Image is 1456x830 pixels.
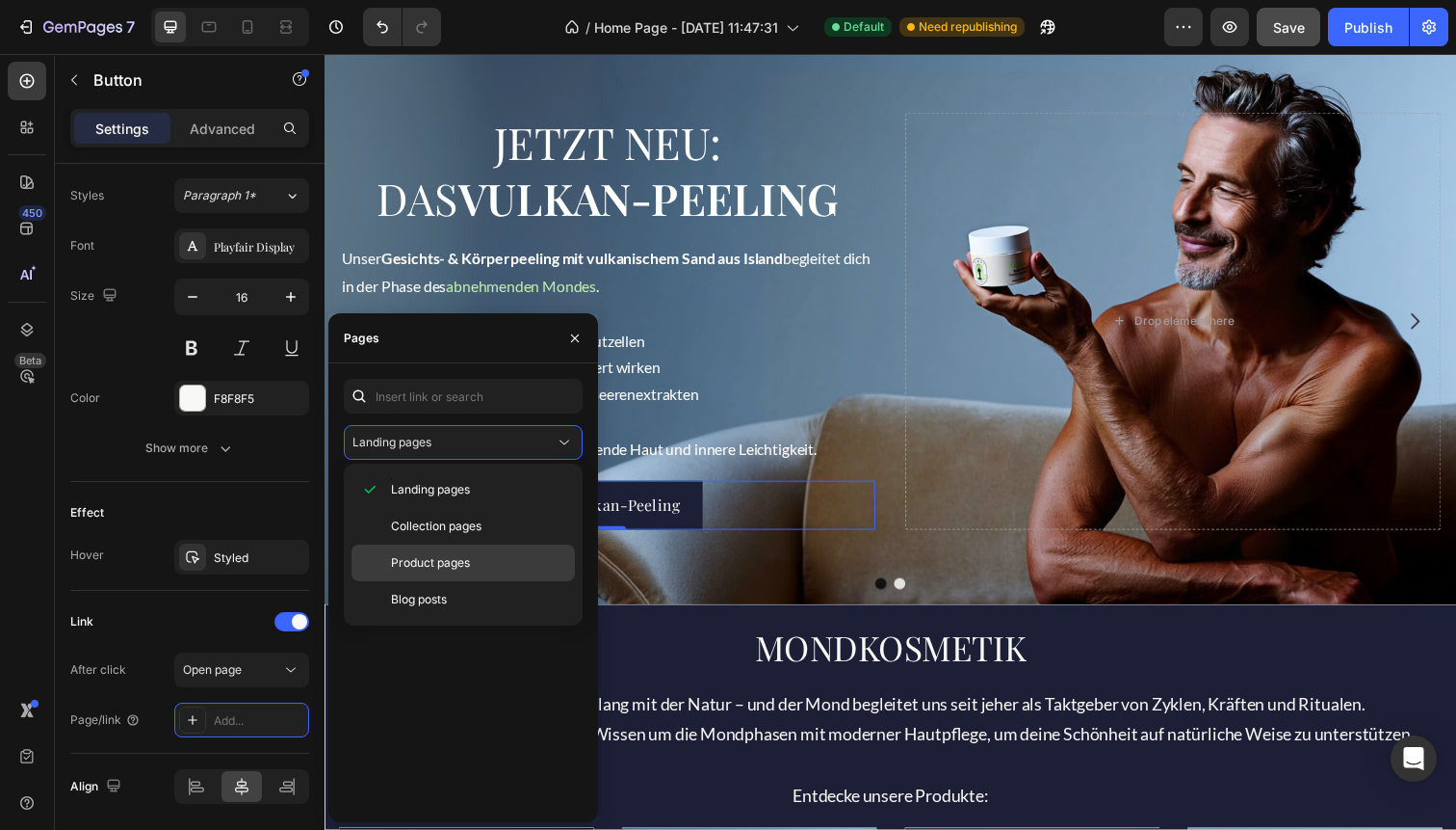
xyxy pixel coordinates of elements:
iframe: Design area [325,54,1456,830]
span: Paragraph 1* [183,187,256,204]
button: Open page [174,653,309,687]
div: Styles [70,187,104,204]
button: Save [1257,8,1320,46]
p: 7 [126,15,135,39]
p: Settings [95,119,149,139]
div: Hover [70,547,104,564]
span: Blog posts [391,591,447,608]
div: Effect [70,504,104,522]
button: 7 [8,8,143,46]
div: F8F8F5 [214,390,304,408]
div: Color [70,389,100,407]
p: Advanced [190,119,255,139]
span: Need republishing [919,18,1017,36]
div: Undo/Redo [363,8,441,46]
span: Home Page - [DATE] 11:47:31 [594,17,778,38]
span: Product pages [391,554,470,572]
span: Open page [183,662,242,677]
button: Show more [70,431,309,466]
div: Add... [214,712,304,730]
div: Publish [1344,17,1392,38]
div: Page/link [70,711,141,729]
button: Dot [562,536,574,548]
h2: MONDKOSMETIK [14,582,1141,631]
button: Publish [1328,8,1409,46]
div: Beta [14,353,46,368]
div: 450 [18,205,46,221]
span: Default [844,18,884,36]
p: Unsere Haut lebt im Einklang mit der Natur – und der Mond begleitet uns seit jeher als Taktgeber ... [16,649,1139,774]
button: Paragraph 1* [174,178,309,213]
div: Drop element here [827,266,929,281]
p: Button [93,68,257,92]
div: Show more [145,439,235,458]
div: Link [70,613,93,630]
span: Landing pages [391,481,470,498]
div: Pages [344,330,379,347]
button: Carousel Next Arrow [1086,247,1140,301]
div: Font [70,237,94,254]
span: Collection pages [391,518,481,535]
div: Size [70,283,121,309]
button: Dot [582,536,593,548]
div: Playfair Display [214,238,304,255]
span: Save [1273,19,1305,36]
span: Landing pages [352,435,431,449]
input: Insert link or search [344,379,583,414]
div: Styled [214,549,304,567]
div: Align [70,774,125,800]
button: Landing pages [344,425,583,460]
div: After click [70,661,126,679]
span: / [585,17,590,38]
div: Open Intercom Messenger [1391,736,1437,782]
